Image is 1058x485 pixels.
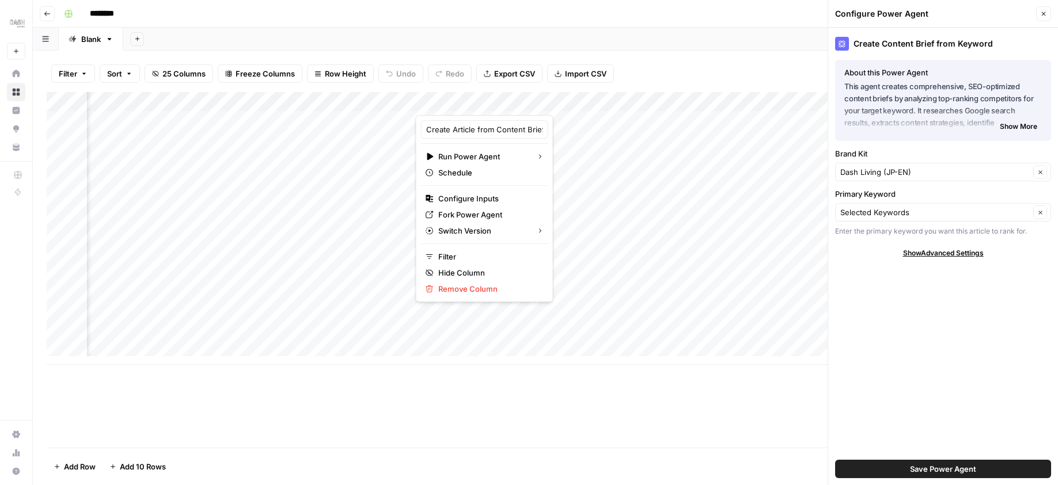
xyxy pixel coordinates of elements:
button: Save Power Agent [835,460,1051,478]
label: Primary Keyword [835,188,1051,200]
span: Filter [59,68,77,79]
span: Add Row [64,461,96,472]
p: This agent creates comprehensive, SEO-optimized content briefs by analyzing top-ranking competito... [844,81,1042,129]
span: Redo [446,68,464,79]
a: Your Data [7,138,25,156]
label: Brand Kit [835,148,1051,159]
button: Redo [428,64,472,83]
div: Blank [81,33,101,45]
button: Add Row [47,457,103,476]
button: Workspace: Dash [7,9,25,38]
span: Show More [1000,121,1037,132]
span: Freeze Columns [236,68,295,79]
span: Row Height [325,68,366,79]
span: Export CSV [494,68,535,79]
span: Add 10 Rows [120,461,166,472]
button: Undo [378,64,423,83]
a: Home [7,64,25,83]
button: Show More [995,119,1042,134]
button: Help + Support [7,462,25,480]
button: Sort [100,64,140,83]
input: Dash Living (JP-EN) [840,166,1030,178]
div: Enter the primary keyword you want this article to rank for. [835,226,1051,236]
input: Selected Keywords [840,207,1030,218]
span: Schedule [438,167,539,178]
a: Settings [7,425,25,444]
a: Browse [7,83,25,101]
span: Save Power Agent [910,463,976,475]
button: Export CSV [476,64,543,83]
button: Filter [51,64,95,83]
button: Row Height [307,64,374,83]
span: Import CSV [565,68,606,79]
button: Freeze Columns [218,64,302,83]
span: Remove Column [438,283,539,295]
span: Hide Column [438,267,539,278]
span: Configure Inputs [438,193,539,204]
span: Fork Power Agent [438,209,539,220]
a: Blank [59,28,123,51]
a: Usage [7,444,25,462]
span: 25 Columns [162,68,206,79]
button: 25 Columns [145,64,213,83]
span: Switch Version [438,225,528,236]
img: Dash Logo [7,13,28,34]
span: Filter [438,251,539,262]
div: Create Content Brief from Keyword [835,37,1051,51]
a: Insights [7,101,25,120]
span: Show Advanced Settings [903,248,984,258]
button: Add 10 Rows [103,457,173,476]
span: Run Power Agent [438,151,528,162]
button: Import CSV [547,64,614,83]
span: Sort [107,68,122,79]
span: Undo [396,68,416,79]
a: Opportunities [7,120,25,138]
div: About this Power Agent [844,67,1042,78]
